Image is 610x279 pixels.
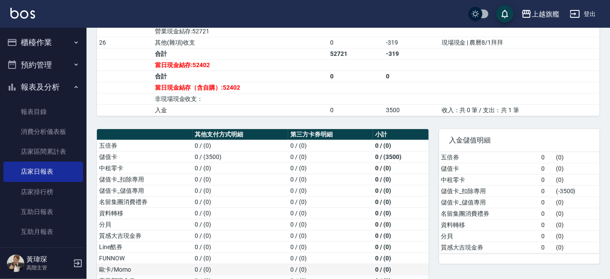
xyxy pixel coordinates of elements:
td: 0 [539,197,554,208]
td: 名留集團消費禮券 [439,208,539,219]
td: 0 / (0) [373,230,428,241]
th: 其他支付方式明細 [193,129,288,140]
td: 3500 [384,104,440,116]
td: 0 / (0) [193,208,288,219]
td: 0 / (0) [373,174,428,185]
td: 0 [539,219,554,230]
td: 0 [539,174,554,185]
td: 0 / (0) [288,162,373,174]
td: 0 / (0) [288,219,373,230]
td: 0 / (0) [373,219,428,230]
td: 名留集團消費禮券 [97,196,193,208]
th: 小計 [373,129,428,140]
td: 資料轉移 [97,208,193,219]
td: 0 [328,37,384,48]
td: ( 0 ) [554,219,600,230]
a: 互助排行榜 [3,242,83,262]
td: 非現場現金收支： [153,93,328,104]
td: 0 / (0) [373,253,428,264]
td: Line酷券 [97,241,193,253]
td: 儲值卡 [97,151,193,162]
td: 0 [539,242,554,253]
td: 0 / (0) [373,162,428,174]
td: 合計 [153,48,328,59]
span: 入金儲值明細 [449,136,589,145]
td: 資料轉移 [439,219,539,230]
td: 現場現金 | 農曆8/1拜拜 [440,37,600,48]
td: 0 / (0) [373,196,428,208]
td: 0 / (0) [373,208,428,219]
td: 0 / (0) [193,264,288,275]
td: ( 0 ) [554,230,600,242]
a: 報表目錄 [3,102,83,122]
td: 質感大吉現金券 [97,230,193,241]
td: 0 / (0) [288,174,373,185]
td: 0 [539,208,554,219]
td: 收入：共 0 筆 / 支出：共 1 筆 [440,104,600,116]
td: 0 / (0) [288,185,373,196]
div: 上越旗艦 [532,9,559,19]
td: 0 / (3500) [373,151,428,162]
td: 入金 [153,104,328,116]
td: 0 / (0) [193,162,288,174]
td: 0 / (3500) [193,151,288,162]
a: 消費分析儀表板 [3,122,83,142]
td: -319 [384,48,440,59]
h5: 黃瑋琛 [26,255,71,264]
td: 0 / (0) [373,241,428,253]
td: 0 / (0) [288,196,373,208]
a: 店家區間累計表 [3,142,83,162]
td: 儲值卡 [439,163,539,174]
th: 第三方卡券明細 [288,129,373,140]
td: 0 / (0) [373,140,428,151]
td: 0 / (0) [193,253,288,264]
td: 0 / (0) [193,140,288,151]
td: 0 / (0) [288,230,373,241]
a: 互助月報表 [3,222,83,242]
td: 0 / (0) [288,264,373,275]
img: Logo [10,8,35,19]
td: ( 0 ) [554,152,600,163]
td: 0 / (0) [193,185,288,196]
button: 上越旗艦 [518,5,563,23]
td: 質感大吉現金券 [439,242,539,253]
td: 0 / (0) [193,174,288,185]
td: 0 [384,71,440,82]
td: 歐卡/Momo [97,264,193,275]
td: 0 [328,104,384,116]
table: a dense table [439,152,600,253]
td: ( 0 ) [554,197,600,208]
td: 營業現金結存:52721 [153,26,328,37]
a: 店家排行榜 [3,182,83,202]
td: 0 / (0) [193,230,288,241]
td: 26 [97,37,153,48]
td: 其他(雜項)收支 [153,37,328,48]
td: 五倍券 [439,152,539,163]
td: 0 / (0) [373,185,428,196]
td: 0 / (0) [193,241,288,253]
td: 當日現金結存（含自購）:52402 [153,82,328,93]
td: 0 / (0) [288,241,373,253]
td: 分貝 [439,230,539,242]
td: ( 0 ) [554,163,600,174]
td: 儲值卡_儲值專用 [439,197,539,208]
td: -319 [384,37,440,48]
td: 0 [539,163,554,174]
td: 0 [539,230,554,242]
td: 0 / (0) [193,196,288,208]
button: 預約管理 [3,54,83,76]
td: ( 0 ) [554,174,600,185]
td: 0 / (0) [288,151,373,162]
td: 0 [539,185,554,197]
td: 0 [328,71,384,82]
td: 合計 [153,71,328,82]
td: 0 [539,152,554,163]
td: 0 / (0) [373,264,428,275]
td: FUNNOW [97,253,193,264]
td: 當日現金結存:52402 [153,59,328,71]
td: 儲值卡_扣除專用 [439,185,539,197]
button: 報表及分析 [3,76,83,98]
td: 五倍券 [97,140,193,151]
button: 櫃檯作業 [3,31,83,54]
img: Person [7,255,24,272]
